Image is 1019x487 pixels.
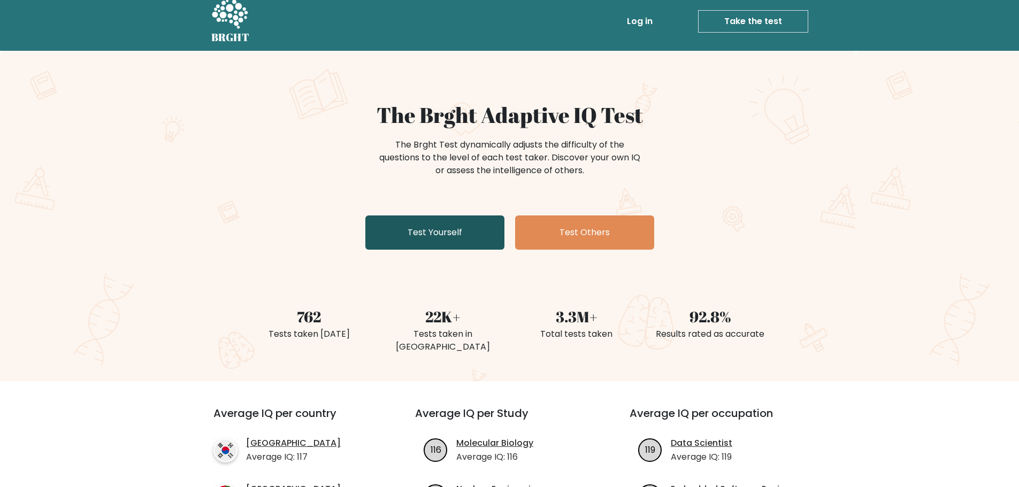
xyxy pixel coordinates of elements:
[213,438,237,462] img: country
[246,451,341,463] p: Average IQ: 117
[382,328,503,353] div: Tests taken in [GEOGRAPHIC_DATA]
[249,328,370,341] div: Tests taken [DATE]
[246,437,341,450] a: [GEOGRAPHIC_DATA]
[671,451,732,463] p: Average IQ: 119
[671,437,732,450] a: Data Scientist
[650,328,771,341] div: Results rated as accurate
[516,328,637,341] div: Total tests taken
[431,443,441,455] text: 116
[249,102,771,128] h1: The Brght Adaptive IQ Test
[650,305,771,328] div: 92.8%
[630,407,818,432] h3: Average IQ per occupation
[698,10,808,33] a: Take the test
[456,437,533,450] a: Molecular Biology
[415,407,604,432] h3: Average IQ per Study
[515,215,654,250] a: Test Others
[376,138,643,177] div: The Brght Test dynamically adjusts the difficulty of the questions to the level of each test take...
[516,305,637,328] div: 3.3M+
[249,305,370,328] div: 762
[213,407,377,432] h3: Average IQ per country
[456,451,533,463] p: Average IQ: 116
[382,305,503,328] div: 22K+
[365,215,504,250] a: Test Yourself
[211,31,250,44] h5: BRGHT
[645,443,655,455] text: 119
[623,11,657,32] a: Log in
